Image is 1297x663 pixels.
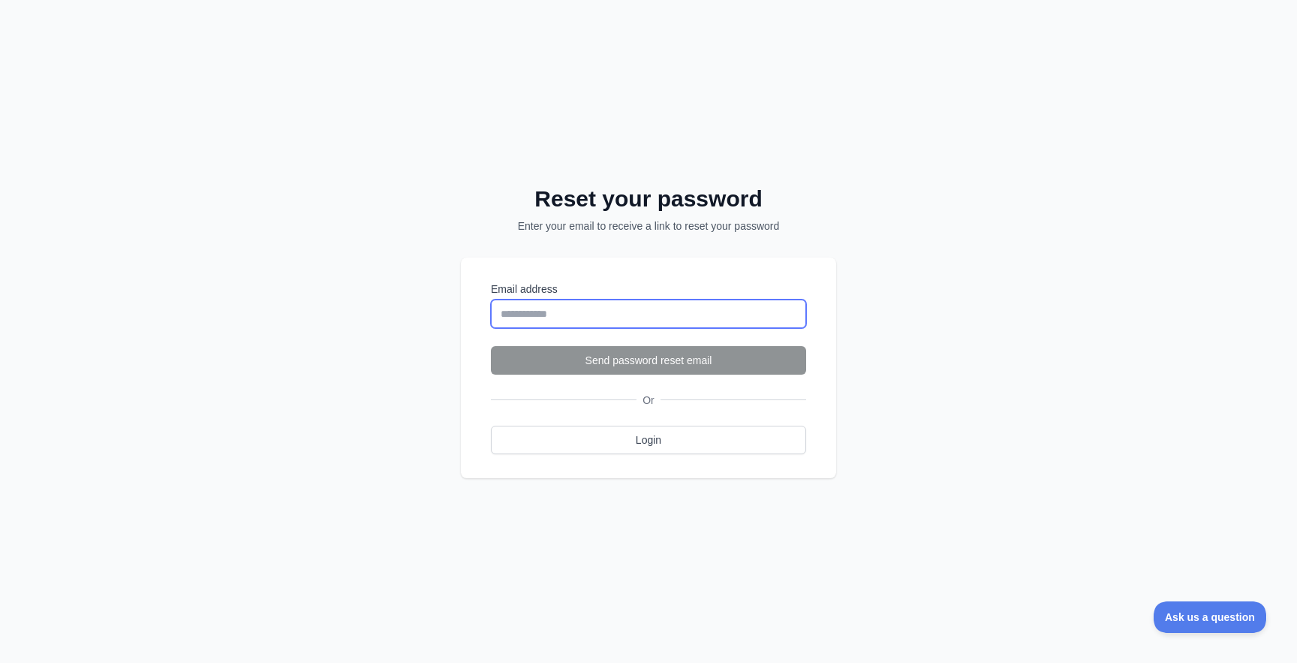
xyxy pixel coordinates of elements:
[491,426,806,454] a: Login
[491,346,806,375] button: Send password reset email
[480,185,817,212] h2: Reset your password
[636,393,661,408] span: Or
[1154,601,1267,633] iframe: Toggle Customer Support
[491,282,806,297] label: Email address
[480,218,817,234] p: Enter your email to receive a link to reset your password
